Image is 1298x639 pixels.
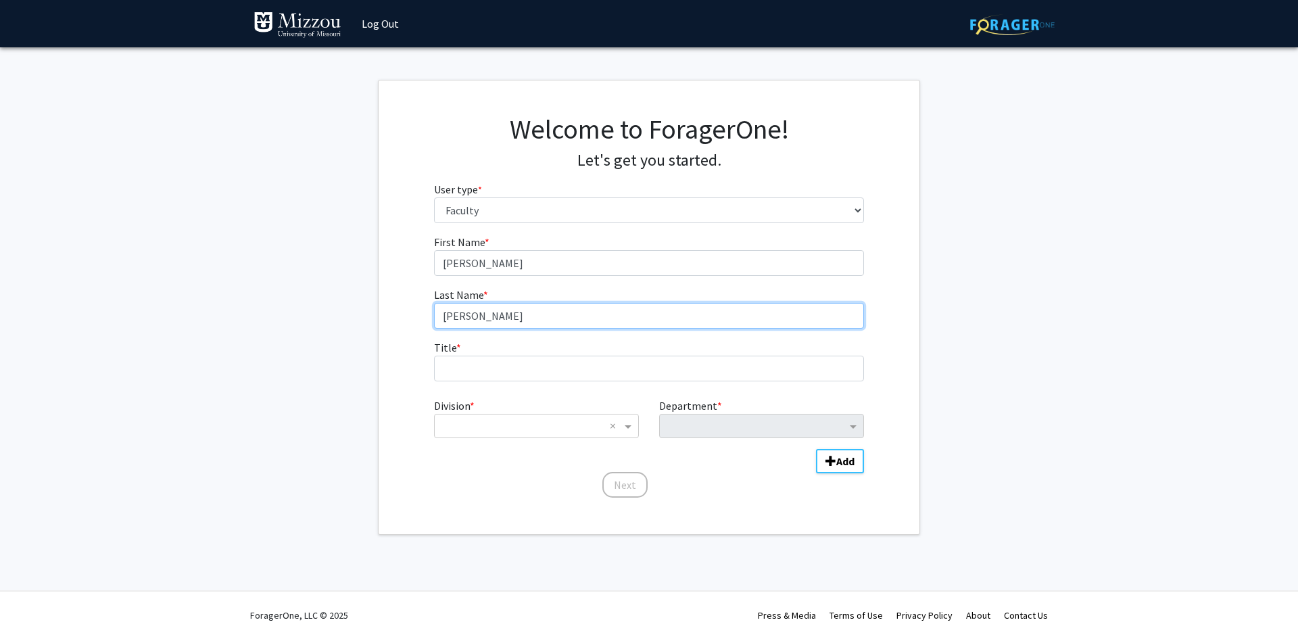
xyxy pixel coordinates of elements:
[434,341,456,354] span: Title
[434,288,483,302] span: Last Name
[610,418,621,434] span: Clear all
[896,609,953,621] a: Privacy Policy
[966,609,990,621] a: About
[254,11,341,39] img: University of Missouri Logo
[424,398,649,438] div: Division
[250,592,348,639] div: ForagerOne, LLC © 2025
[434,181,482,197] label: User type
[10,578,57,629] iframe: Chat
[816,449,864,473] button: Add Division/Department
[758,609,816,621] a: Press & Media
[1004,609,1048,621] a: Contact Us
[649,398,874,438] div: Department
[836,454,855,468] b: Add
[434,113,865,145] h1: Welcome to ForagerOne!
[434,414,639,438] ng-select: Division
[602,472,648,498] button: Next
[830,609,883,621] a: Terms of Use
[659,414,864,438] ng-select: Department
[970,14,1055,35] img: ForagerOne Logo
[434,235,485,249] span: First Name
[434,151,865,170] h4: Let's get you started.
